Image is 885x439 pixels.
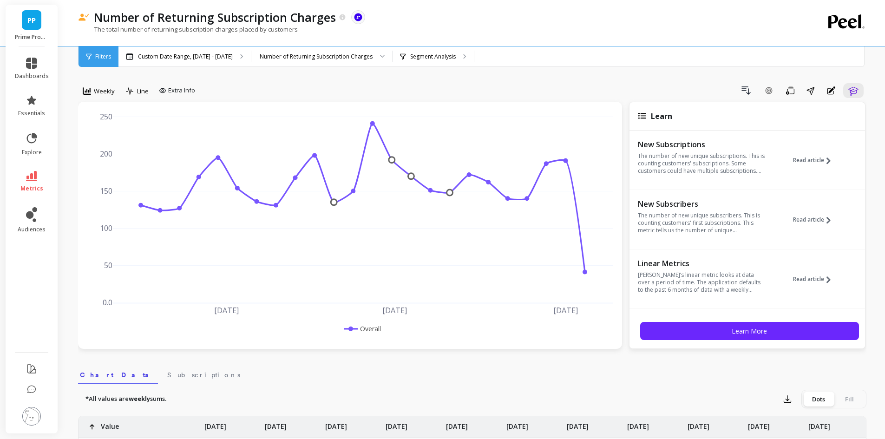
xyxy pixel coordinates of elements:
[22,149,42,156] span: explore
[638,259,766,268] p: Linear Metrics
[78,25,298,33] p: The total number of returning subscription charges placed by customers
[260,52,373,61] div: Number of Returning Subscription Charges
[137,87,149,96] span: Line
[386,416,407,431] p: [DATE]
[80,370,156,380] span: Chart Data
[793,275,824,283] span: Read article
[129,394,150,403] strong: weekly
[793,157,824,164] span: Read article
[15,33,49,41] p: Prime Prometics™
[567,416,589,431] p: [DATE]
[638,212,766,234] p: The number of new unique subscribers. This is counting customers' first subscriptions. This metri...
[22,407,41,426] img: profile picture
[748,416,770,431] p: [DATE]
[506,416,528,431] p: [DATE]
[627,416,649,431] p: [DATE]
[27,15,36,26] span: PP
[638,152,766,175] p: The number of new unique subscriptions. This is counting customers' subscriptions. Some customers...
[18,110,45,117] span: essentials
[85,394,166,404] p: *All values are sums.
[793,258,838,301] button: Read article
[793,216,824,223] span: Read article
[638,199,766,209] p: New Subscribers
[94,87,115,96] span: Weekly
[95,53,111,60] span: Filters
[354,13,362,21] img: api.recharge.svg
[167,370,240,380] span: Subscriptions
[325,416,347,431] p: [DATE]
[651,111,672,121] span: Learn
[688,416,709,431] p: [DATE]
[446,416,468,431] p: [DATE]
[834,392,865,406] div: Fill
[410,53,456,60] p: Segment Analysis
[20,185,43,192] span: metrics
[204,416,226,431] p: [DATE]
[808,416,830,431] p: [DATE]
[732,327,767,335] span: Learn More
[138,53,233,60] p: Custom Date Range, [DATE] - [DATE]
[168,86,195,95] span: Extra Info
[265,416,287,431] p: [DATE]
[803,392,834,406] div: Dots
[18,226,46,233] span: audiences
[638,271,766,294] p: [PERSON_NAME]’s linear metric looks at data over a period of time. The application defaults to th...
[793,139,838,182] button: Read article
[101,416,119,431] p: Value
[78,363,866,384] nav: Tabs
[640,322,859,340] button: Learn More
[15,72,49,80] span: dashboards
[793,198,838,241] button: Read article
[94,9,336,25] p: Number of Returning Subscription Charges
[638,140,766,149] p: New Subscriptions
[78,13,89,21] img: header icon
